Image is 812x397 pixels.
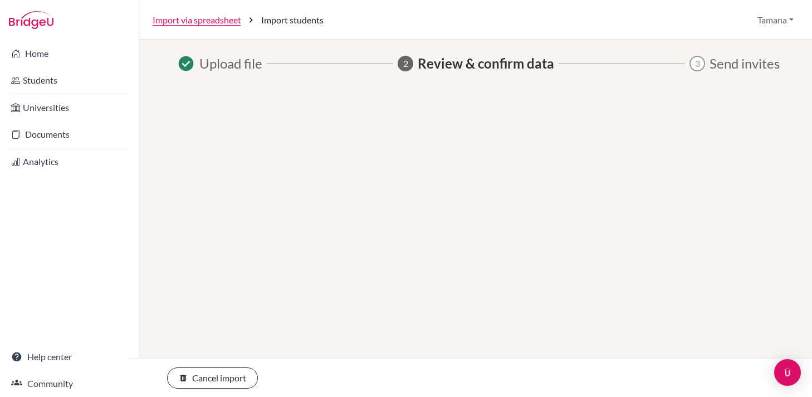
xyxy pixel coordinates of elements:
a: Universities [2,96,136,119]
a: Students [2,69,136,91]
a: Community [2,372,136,395]
span: Send invites [710,54,780,74]
a: Help center [2,346,136,368]
span: Success [177,55,195,72]
span: Review & confirm data [418,54,554,74]
span: Upload file [199,54,262,74]
a: Analytics [2,151,136,173]
span: 2 [398,56,413,71]
a: Documents [2,123,136,146]
div: Open Intercom Messenger [774,359,801,386]
img: Bridge-U [9,11,53,29]
a: Import via spreadsheet [153,13,241,27]
button: Cancel import [167,367,258,389]
a: Home [2,42,136,65]
i: delete [179,374,188,383]
button: Tamana [752,9,799,31]
span: 3 [689,56,705,71]
i: chevron_right [246,14,257,26]
span: Import students [261,13,324,27]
